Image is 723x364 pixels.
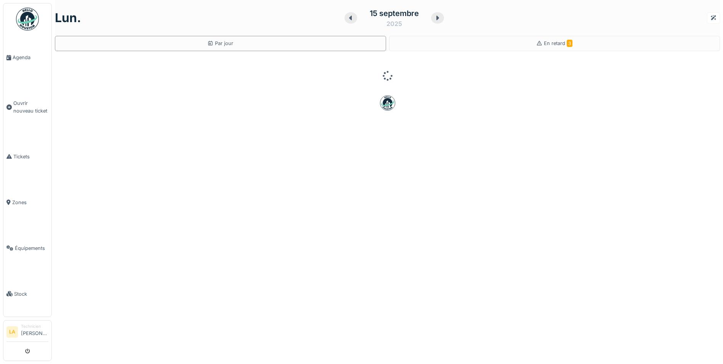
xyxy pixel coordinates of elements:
li: [PERSON_NAME] [21,324,48,340]
span: Zones [12,199,48,206]
a: Agenda [3,35,51,81]
span: Stock [14,290,48,298]
h1: lun. [55,11,81,25]
a: Équipements [3,225,51,271]
a: LA Technicien[PERSON_NAME] [6,324,48,342]
a: Stock [3,271,51,317]
img: Badge_color-CXgf-gQk.svg [16,8,39,31]
a: Tickets [3,134,51,179]
li: LA [6,326,18,338]
span: En retard [544,40,572,46]
span: Ouvrir nouveau ticket [13,100,48,114]
div: Par jour [207,40,233,47]
div: Technicien [21,324,48,329]
img: badge-BVDL4wpA.svg [380,95,395,111]
a: Ouvrir nouveau ticket [3,81,51,134]
span: Tickets [13,153,48,160]
div: 2025 [386,19,402,28]
a: Zones [3,179,51,225]
div: 15 septembre [370,8,419,19]
span: 3 [567,40,572,47]
span: Agenda [13,54,48,61]
span: Équipements [15,245,48,252]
